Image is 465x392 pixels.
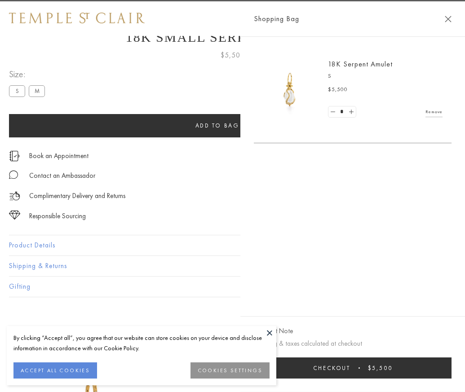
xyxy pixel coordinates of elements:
[9,67,49,82] span: Size:
[254,13,299,25] span: Shopping Bag
[368,364,393,372] span: $5,500
[263,63,317,117] img: P51836-E11SERPPV
[13,362,97,379] button: ACCEPT ALL COOKIES
[9,235,456,255] button: Product Details
[29,85,45,97] label: M
[29,211,86,222] div: Responsible Sourcing
[445,16,452,22] button: Close Shopping Bag
[9,256,456,276] button: Shipping & Returns
[328,106,337,118] a: Set quantity to 0
[29,190,125,202] p: Complimentary Delivery and Returns
[346,106,355,118] a: Set quantity to 2
[9,190,20,202] img: icon_delivery.svg
[9,30,456,45] h1: 18K Small Serpent Amulet
[254,357,452,379] button: Checkout $5,500
[328,72,443,81] p: S
[254,338,452,349] p: Shipping & taxes calculated at checkout
[9,85,25,97] label: S
[195,122,239,129] span: Add to bag
[29,151,89,161] a: Book an Appointment
[254,326,293,337] button: Add Gift Note
[9,13,145,23] img: Temple St. Clair
[425,107,443,117] a: Remove
[13,333,270,353] div: By clicking “Accept all”, you agree that our website can store cookies on your device and disclos...
[328,85,348,94] span: $5,500
[328,59,393,69] a: 18K Serpent Amulet
[9,211,20,220] img: icon_sourcing.svg
[9,114,425,137] button: Add to bag
[313,364,350,372] span: Checkout
[190,362,270,379] button: COOKIES SETTINGS
[29,170,95,181] div: Contact an Ambassador
[9,277,456,297] button: Gifting
[9,151,20,161] img: icon_appointment.svg
[9,170,18,179] img: MessageIcon-01_2.svg
[221,49,245,61] span: $5,500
